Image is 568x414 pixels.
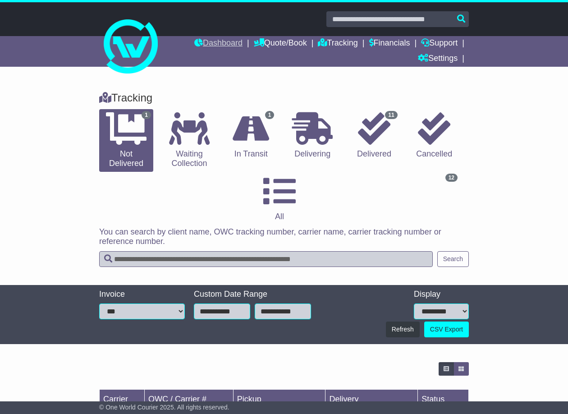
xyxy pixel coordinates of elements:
[99,109,153,172] a: 1 Not Delivered
[418,390,469,409] td: Status
[100,390,145,409] td: Carrier
[414,290,469,299] div: Display
[99,290,185,299] div: Invoice
[445,174,458,182] span: 12
[142,111,151,119] span: 1
[348,109,399,162] a: 11 Delivered
[418,51,458,67] a: Settings
[421,36,458,51] a: Support
[194,290,311,299] div: Custom Date Range
[424,322,469,337] a: CSV Export
[145,390,234,409] td: OWC / Carrier #
[369,36,410,51] a: Financials
[285,109,339,162] a: Delivering
[225,109,276,162] a: 1 In Transit
[265,111,275,119] span: 1
[233,390,325,409] td: Pickup
[95,92,473,105] div: Tracking
[162,109,216,172] a: Waiting Collection
[386,322,420,337] button: Refresh
[254,36,307,51] a: Quote/Book
[99,227,469,247] p: You can search by client name, OWC tracking number, carrier name, carrier tracking number or refe...
[409,109,460,162] a: Cancelled
[99,404,229,411] span: © One World Courier 2025. All rights reserved.
[325,390,418,409] td: Delivery
[99,172,460,225] a: 12 All
[194,36,243,51] a: Dashboard
[318,36,357,51] a: Tracking
[437,251,469,267] button: Search
[385,111,397,119] span: 11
